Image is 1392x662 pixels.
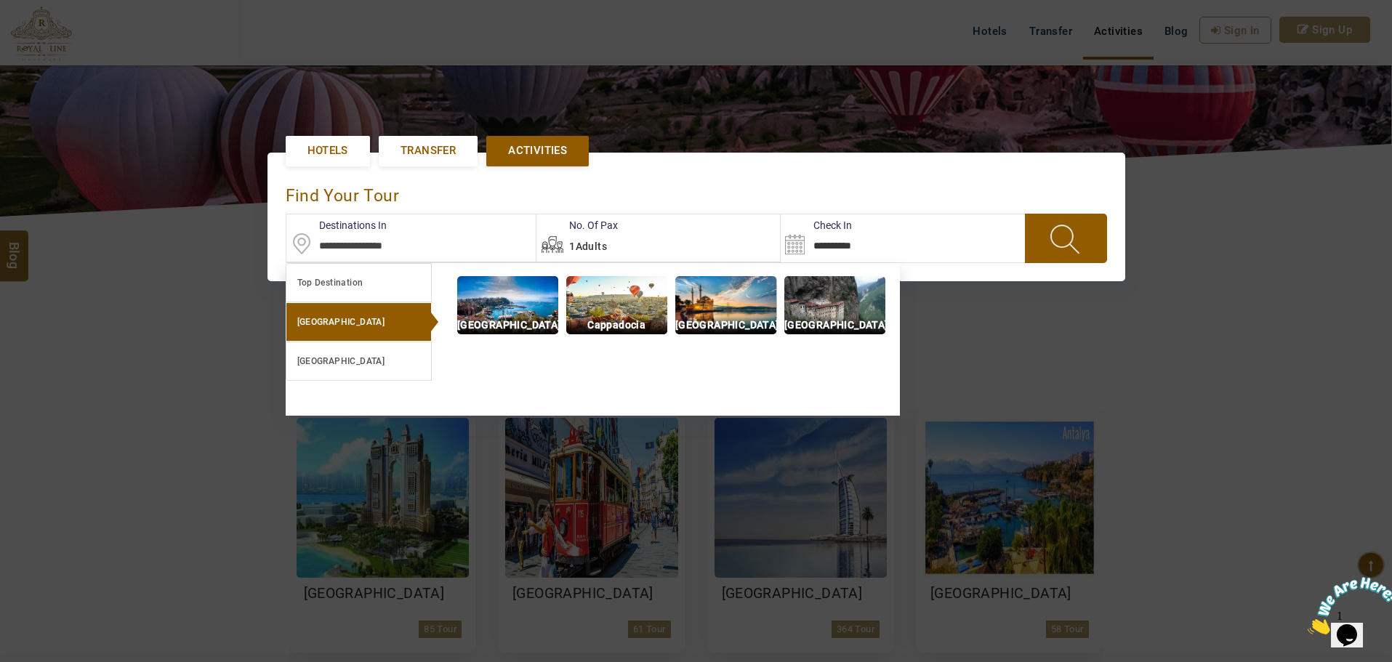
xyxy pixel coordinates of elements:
p: Cappadocia [566,317,667,334]
b: [GEOGRAPHIC_DATA] [297,356,385,366]
b: Top Destination [297,278,363,288]
div: find your Tour [286,171,1107,214]
p: [GEOGRAPHIC_DATA] [675,317,776,334]
b: [GEOGRAPHIC_DATA] [297,317,385,327]
label: Destinations In [286,218,387,233]
span: Hotels [307,143,348,158]
a: [GEOGRAPHIC_DATA] [286,342,432,381]
span: 1 [6,6,12,18]
p: [GEOGRAPHIC_DATA] [457,317,558,334]
span: Transfer [401,143,456,158]
iframe: chat widget [1302,571,1392,640]
a: Hotels [286,136,370,166]
span: 1Adults [569,241,607,252]
a: Top Destination [286,263,432,302]
a: [GEOGRAPHIC_DATA] [286,302,432,342]
a: Transfer [379,136,478,166]
img: img [784,276,885,334]
a: Activities [486,136,589,166]
label: Check In [781,218,852,233]
img: img [457,276,558,334]
img: img [675,276,776,334]
img: img [566,276,667,334]
label: No. Of Pax [536,218,618,233]
p: [GEOGRAPHIC_DATA] [784,317,885,334]
span: Activities [508,143,567,158]
img: Chat attention grabber [6,6,96,63]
